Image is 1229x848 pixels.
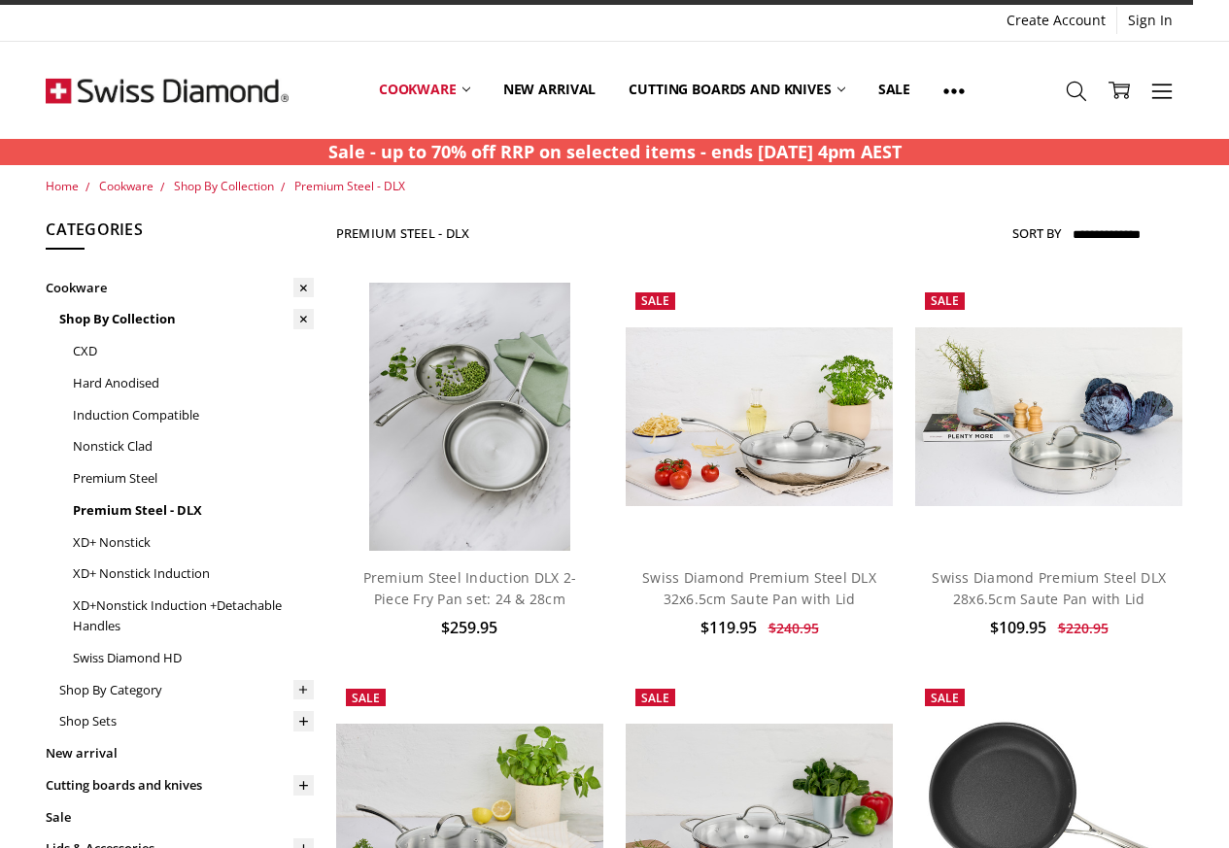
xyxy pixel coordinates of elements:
[46,769,314,801] a: Cutting boards and knives
[927,47,981,134] a: Show All
[73,430,314,462] a: Nonstick Clad
[931,292,959,309] span: Sale
[352,690,380,706] span: Sale
[915,283,1183,551] a: Swiss Diamond Premium Steel DLX 28x6.5cm Saute Pan with Lid
[46,178,79,194] a: Home
[46,801,314,833] a: Sale
[73,558,314,590] a: XD+ Nonstick Induction
[73,462,314,494] a: Premium Steel
[1012,218,1061,249] label: Sort By
[700,617,757,638] span: $119.95
[441,617,497,638] span: $259.95
[46,272,314,304] a: Cookware
[73,590,314,642] a: XD+Nonstick Induction +Detachable Handles
[932,568,1166,608] a: Swiss Diamond Premium Steel DLX 28x6.5cm Saute Pan with Lid
[996,7,1116,34] a: Create Account
[59,303,314,335] a: Shop By Collection
[915,327,1183,506] img: Swiss Diamond Premium Steel DLX 28x6.5cm Saute Pan with Lid
[768,619,819,637] span: $240.95
[369,283,570,551] img: Premium steel DLX 2pc fry pan set (28 and 24cm) life style shot
[641,690,669,706] span: Sale
[336,225,470,241] h1: Premium Steel - DLX
[1117,7,1183,34] a: Sign In
[73,367,314,399] a: Hard Anodised
[59,674,314,706] a: Shop By Category
[46,218,314,251] h5: Categories
[73,642,314,674] a: Swiss Diamond HD
[46,42,289,139] img: Free Shipping On Every Order
[990,617,1046,638] span: $109.95
[862,47,927,133] a: Sale
[174,178,274,194] a: Shop By Collection
[46,737,314,769] a: New arrival
[362,47,487,133] a: Cookware
[642,568,876,608] a: Swiss Diamond Premium Steel DLX 32x6.5cm Saute Pan with Lid
[626,283,894,551] a: Swiss Diamond Premium Steel DLX 32x6.5cm Saute Pan with Lid
[328,140,902,163] strong: Sale - up to 70% off RRP on selected items - ends [DATE] 4pm AEST
[73,335,314,367] a: CXD
[931,690,959,706] span: Sale
[73,399,314,431] a: Induction Compatible
[59,705,314,737] a: Shop Sets
[99,178,154,194] a: Cookware
[294,178,405,194] a: Premium Steel - DLX
[626,327,894,506] img: Swiss Diamond Premium Steel DLX 32x6.5cm Saute Pan with Lid
[612,47,862,133] a: Cutting boards and knives
[336,283,604,551] a: Premium steel DLX 2pc fry pan set (28 and 24cm) life style shot
[641,292,669,309] span: Sale
[487,47,612,133] a: New arrival
[73,494,314,526] a: Premium Steel - DLX
[1058,619,1109,637] span: $220.95
[363,568,577,608] a: Premium Steel Induction DLX 2-Piece Fry Pan set: 24 & 28cm
[73,526,314,559] a: XD+ Nonstick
